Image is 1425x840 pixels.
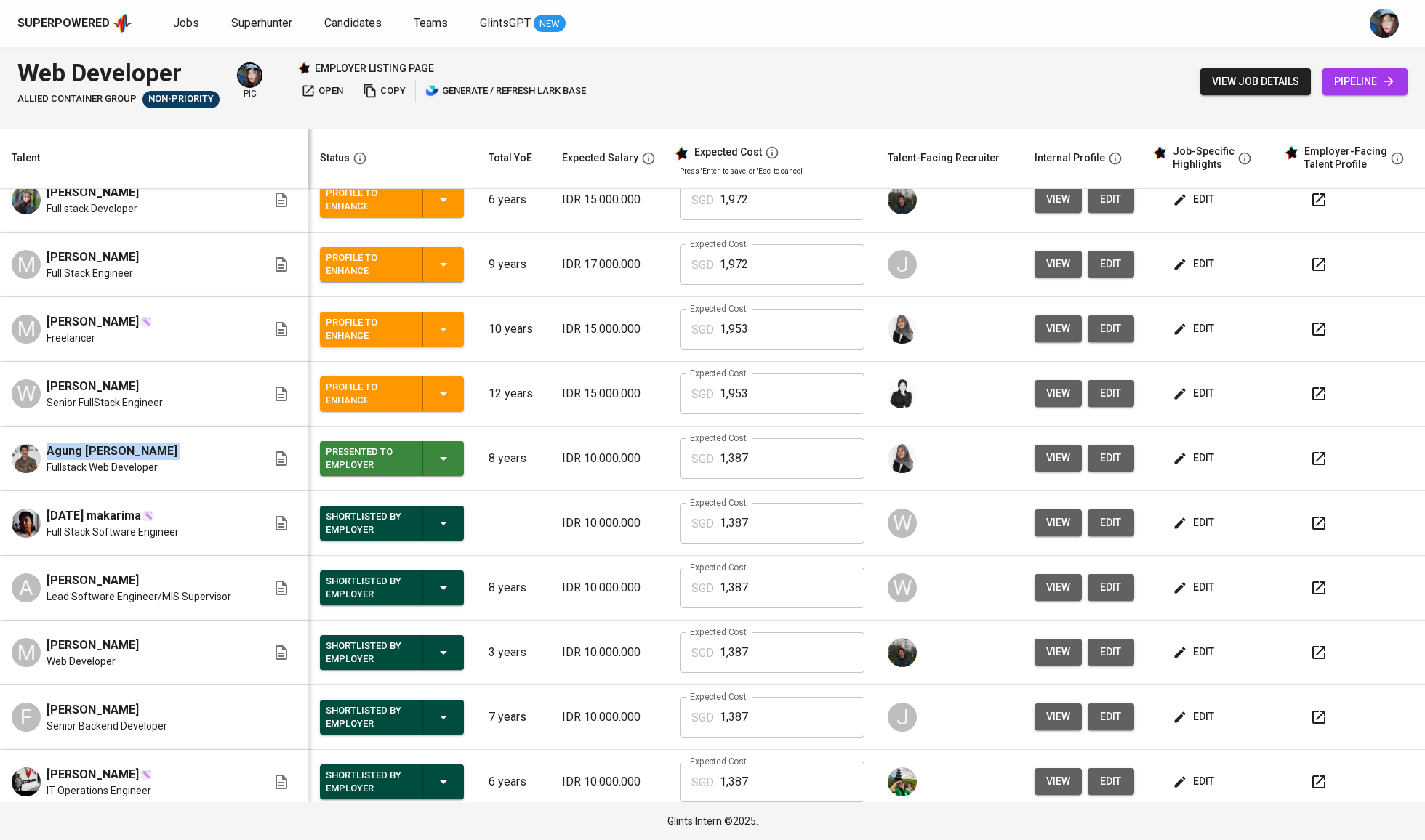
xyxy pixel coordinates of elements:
[1046,449,1070,467] span: view
[1088,639,1134,666] a: edit
[12,509,41,538] img: zul makarima
[425,83,586,100] span: generate / refresh lark base
[691,257,714,274] p: SGD
[12,444,41,473] img: Agung Kurnia Robbi
[359,80,409,102] button: copy
[562,191,657,209] p: IDR 15.000.000
[1176,255,1214,273] span: edit
[1099,320,1123,338] span: edit
[47,572,139,589] span: [PERSON_NAME]
[47,395,163,410] span: Senior FullStack Engineer
[888,379,917,408] img: medwi@glints.com
[1046,514,1070,532] span: view
[489,644,539,661] p: 3 years
[414,16,448,30] span: Teams
[489,708,539,726] p: 7 years
[297,62,310,75] img: Glints Star
[47,184,139,201] span: [PERSON_NAME]
[12,250,41,279] div: M
[47,654,116,669] span: Web Developer
[142,91,220,108] div: Pending Client’s Feedback, Sufficient Talents in Pipeline
[562,149,638,167] div: Expected Salary
[326,637,411,669] div: Shortlisted by Employer
[1176,708,1214,726] span: edit
[1046,708,1070,726] span: view
[1099,643,1123,661] span: edit
[320,764,464,799] button: Shortlisted by Employer
[142,510,154,522] img: magic_wand.svg
[1370,9,1399,38] img: diazagista@glints.com
[231,16,292,30] span: Superhunter
[320,376,464,411] button: Profile to Enhance
[326,313,411,345] div: Profile to Enhance
[691,709,714,727] p: SGD
[1099,384,1123,403] span: edit
[888,509,917,538] div: W
[47,701,139,719] span: [PERSON_NAME]
[1170,509,1220,536] button: edit
[694,146,762,159] div: Expected Cost
[326,572,411,604] div: Shortlisted by Employer
[888,185,917,214] img: glenn@glints.com
[562,320,657,338] p: IDR 15.000.000
[1088,251,1134,278] button: edit
[315,61,434,76] p: employer listing page
[888,703,917,732] div: J
[47,589,231,604] span: Lead Software Engineer/MIS Supervisor
[1035,509,1082,536] button: view
[47,443,177,460] span: Agung [PERSON_NAME]
[1200,68,1311,95] button: view job details
[12,638,41,667] div: M
[1176,578,1214,597] span: edit
[17,15,110,32] div: Superpowered
[562,256,657,273] p: IDR 17.000.000
[1176,643,1214,661] span: edit
[691,580,714,597] p: SGD
[320,635,464,670] button: Shortlisted by Employer
[1046,255,1070,273] span: view
[363,83,406,100] span: copy
[1099,190,1123,209] span: edit
[1088,768,1134,795] button: edit
[1088,703,1134,730] button: edit
[534,17,566,31] span: NEW
[320,149,350,167] div: Status
[320,441,464,476] button: Presented to Employer
[489,579,539,597] p: 8 years
[17,92,137,106] span: Allied Container Group
[320,570,464,605] button: Shortlisted by Employer
[1088,574,1134,601] a: edit
[320,506,464,541] button: Shortlisted by Employer
[1170,251,1220,278] button: edit
[1099,708,1123,726] span: edit
[888,315,917,344] img: sinta.windasari@glints.com
[47,378,139,395] span: [PERSON_NAME]
[1088,509,1134,536] button: edit
[562,644,657,661] p: IDR 10.000.000
[691,321,714,339] p: SGD
[1035,703,1082,730] button: view
[1176,384,1214,403] span: edit
[1046,384,1070,403] span: view
[47,266,133,280] span: Full Stack Engineer
[1322,68,1408,95] a: pipeline
[320,182,464,217] button: Profile to Enhance
[691,451,714,468] p: SGD
[1176,320,1214,338] span: edit
[1284,145,1298,160] img: glints_star.svg
[1176,772,1214,791] span: edit
[12,703,41,732] div: F
[140,769,152,780] img: magic_wand.svg
[1170,768,1220,795] button: edit
[297,80,347,102] button: open
[414,15,451,33] a: Teams
[1212,73,1299,91] span: view job details
[1170,703,1220,730] button: edit
[1088,380,1134,407] button: edit
[47,783,151,798] span: IT Operations Engineer
[12,379,41,408] div: W
[326,443,411,474] div: Presented to Employer
[1173,145,1235,171] div: Job-Specific Highlights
